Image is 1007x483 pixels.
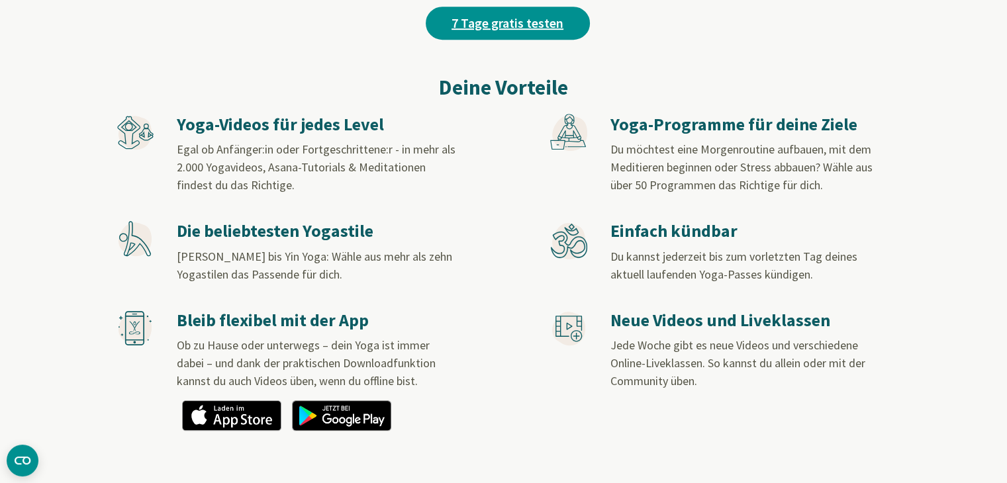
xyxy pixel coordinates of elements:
[7,445,38,476] button: CMP-Widget öffnen
[177,142,456,193] span: Egal ob Anfänger:in oder Fortgeschrittene:r - in mehr als 2.000 Yogavideos, Asana-Tutorials & Med...
[610,142,873,193] span: Du möchtest eine Morgenroutine aufbauen, mit dem Meditieren beginnen oder Stress abbauen? Wähle a...
[610,220,890,242] h3: Einfach kündbar
[182,400,281,431] img: app_appstore_de.png
[426,7,590,40] a: 7 Tage gratis testen
[177,220,456,242] h3: Die beliebtesten Yogastile
[610,337,865,388] span: Jede Woche gibt es neue Videos und verschiedene Online-Liveklassen. So kannst du allein oder mit ...
[610,249,857,282] span: Du kannst jederzeit bis zum vorletzten Tag deines aktuell laufenden Yoga-Passes kündigen.
[177,249,452,282] span: [PERSON_NAME] bis Yin Yoga: Wähle aus mehr als zehn Yogastilen das Passende für dich.
[292,400,391,431] img: app_googleplay_de.png
[177,310,456,331] h3: Bleib flexibel mit der App
[117,71,891,103] h2: Deine Vorteile
[610,310,890,331] h3: Neue Videos und Liveklassen
[177,337,436,388] span: Ob zu Hause oder unterwegs – dein Yoga ist immer dabei – und dank der praktischen Downloadfunktio...
[610,114,890,136] h3: Yoga-Programme für deine Ziele
[177,114,456,136] h3: Yoga-Videos für jedes Level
